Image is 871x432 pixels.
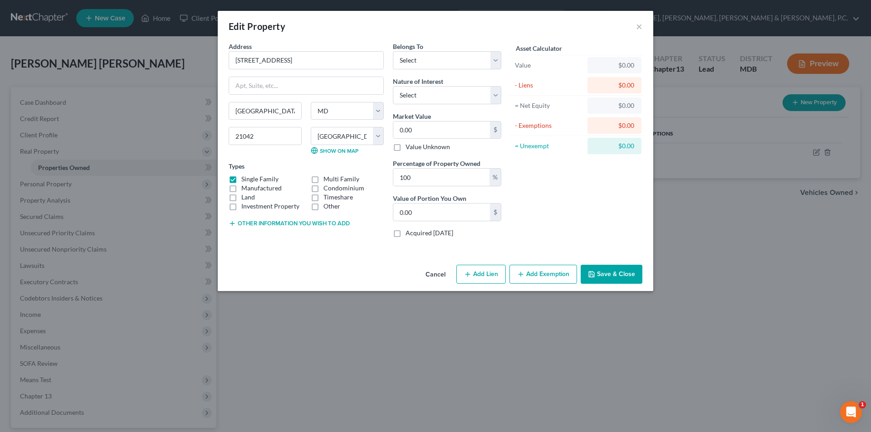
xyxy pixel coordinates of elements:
[241,175,279,184] label: Single Family
[515,141,583,150] div: = Unexempt
[515,61,583,70] div: Value
[490,204,501,221] div: $
[393,121,490,139] input: 0.00
[229,20,285,33] div: Edit Property
[393,194,466,203] label: Value of Portion You Own
[859,401,866,408] span: 1
[636,21,642,32] button: ×
[393,77,443,86] label: Nature of Interest
[393,204,490,221] input: 0.00
[456,265,506,284] button: Add Lien
[581,265,642,284] button: Save & Close
[323,193,353,202] label: Timeshare
[229,102,301,120] input: Enter city...
[241,202,299,211] label: Investment Property
[489,169,501,186] div: %
[840,401,862,423] iframe: Intercom live chat
[393,43,423,50] span: Belongs To
[516,44,562,53] label: Asset Calculator
[406,142,450,151] label: Value Unknown
[241,184,282,193] label: Manufactured
[323,184,364,193] label: Condominium
[418,266,453,284] button: Cancel
[229,220,350,227] button: Other information you wish to add
[595,101,634,110] div: $0.00
[311,147,358,154] a: Show on Map
[229,127,302,145] input: Enter zip...
[323,175,359,184] label: Multi Family
[509,265,577,284] button: Add Exemption
[595,121,634,130] div: $0.00
[393,159,480,168] label: Percentage of Property Owned
[515,121,583,130] div: - Exemptions
[595,141,634,150] div: $0.00
[323,202,340,211] label: Other
[515,101,583,110] div: = Net Equity
[241,193,255,202] label: Land
[229,77,383,94] input: Apt, Suite, etc...
[406,228,453,238] label: Acquired [DATE]
[229,161,245,171] label: Types
[229,52,383,69] input: Enter address...
[393,112,431,121] label: Market Value
[490,121,501,139] div: $
[595,61,634,70] div: $0.00
[595,81,634,90] div: $0.00
[393,169,489,186] input: 0.00
[515,81,583,90] div: - Liens
[229,43,252,50] span: Address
